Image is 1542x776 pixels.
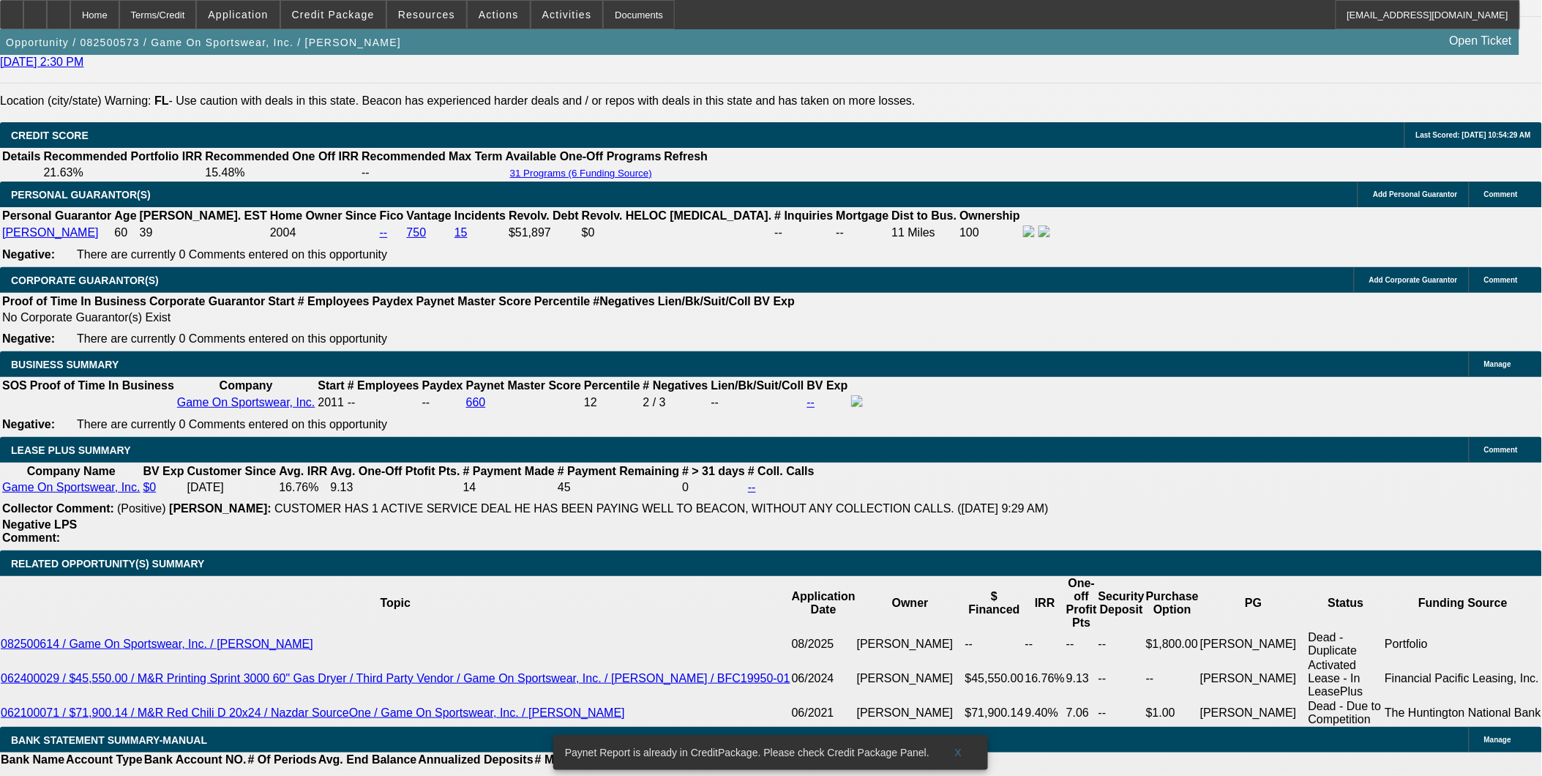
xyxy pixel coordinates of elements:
[791,630,856,658] td: 08/2025
[187,465,277,477] b: Customer Since
[581,225,773,241] td: $0
[204,165,359,180] td: 15.48%
[856,699,965,727] td: [PERSON_NAME]
[281,1,386,29] button: Credit Package
[274,502,1049,515] span: CUSTOMER HAS 1 ACTIVE SERVICE DEAL HE HAS BEEN PAYING WELL TO BEACON, WITHOUT ANY COLLECTION CALL...
[836,225,890,241] td: --
[791,699,856,727] td: 06/2021
[1385,630,1542,658] td: Portfolio
[584,379,640,392] b: Percentile
[1,294,147,309] th: Proof of Time In Business
[1369,276,1458,284] span: Add Corporate Guarantor
[1373,190,1458,198] span: Add Personal Guarantor
[279,465,327,477] b: Avg. IRR
[807,379,848,392] b: BV Exp
[11,444,131,456] span: LEASE PLUS SUMMARY
[1025,699,1066,727] td: 9.40%
[2,226,99,239] a: [PERSON_NAME]
[837,209,889,222] b: Mortgage
[42,149,203,164] th: Recommended Portfolio IRR
[965,658,1025,699] td: $45,550.00
[463,465,555,477] b: # Payment Made
[1,310,801,325] td: No Corporate Guarantor(s) Exist
[1066,658,1098,699] td: 9.13
[77,418,387,430] span: There are currently 0 Comments entered on this opportunity
[380,226,388,239] a: --
[856,630,965,658] td: [PERSON_NAME]
[936,739,983,766] button: X
[1484,736,1511,744] span: Manage
[143,465,184,477] b: BV Exp
[891,225,958,241] td: 11 Miles
[422,395,464,411] td: --
[1145,630,1199,658] td: $1,800.00
[1308,576,1385,630] th: Status
[117,502,166,515] span: (Positive)
[270,226,296,239] span: 2004
[407,226,427,239] a: 750
[681,480,746,495] td: 0
[1145,658,1199,699] td: --
[1444,29,1518,53] a: Open Ticket
[348,379,419,392] b: # Employees
[508,225,580,241] td: $51,897
[387,1,466,29] button: Resources
[748,465,815,477] b: # Coll. Calls
[2,481,141,493] a: Game On Sportswear, Inc.
[329,480,460,495] td: 9.13
[643,396,708,409] div: 2 / 3
[594,295,656,307] b: #Negatives
[2,418,55,430] b: Negative:
[113,225,137,241] td: 60
[711,395,805,411] td: --
[1,672,790,684] a: 062400029 / $45,550.00 / M&R Printing Sprint 3000 60" Gas Dryer / Third Party Vendor / Game On Sp...
[398,9,455,20] span: Resources
[463,480,555,495] td: 14
[664,149,709,164] th: Refresh
[1025,576,1066,630] th: IRR
[856,658,965,699] td: [PERSON_NAME]
[65,753,143,767] th: Account Type
[1385,699,1542,727] td: The Huntington National Bank
[380,209,404,222] b: Fico
[143,481,157,493] a: $0
[1098,576,1145,630] th: Security Deposit
[479,9,519,20] span: Actions
[754,295,795,307] b: BV Exp
[154,94,916,107] label: - Use caution with deals in this state. Beacon has experienced harder deals and / or repos with d...
[270,209,377,222] b: Home Owner Since
[534,295,590,307] b: Percentile
[534,753,703,767] th: # Mts. Neg. [MEDICAL_DATA].
[417,753,534,767] th: Annualized Deposits
[466,379,581,392] b: Paynet Master Score
[2,209,111,222] b: Personal Guarantor
[318,379,344,392] b: Start
[711,379,804,392] b: Lien/Bk/Suit/Coll
[208,9,268,20] span: Application
[505,149,662,164] th: Available One-Off Programs
[140,209,267,222] b: [PERSON_NAME]. EST
[807,396,815,408] a: --
[542,9,592,20] span: Activities
[187,480,277,495] td: [DATE]
[11,359,119,370] span: BUSINESS SUMMARY
[1,149,41,164] th: Details
[348,396,356,408] span: --
[6,37,401,48] span: Opportunity / 082500573 / Game On Sportswear, Inc. / [PERSON_NAME]
[1,378,28,393] th: SOS
[959,225,1021,241] td: 100
[11,275,159,286] span: CORPORATE GUARANTOR(S)
[247,753,318,767] th: # Of Periods
[1308,658,1385,699] td: Activated Lease - In LeasePlus
[1025,630,1066,658] td: --
[791,576,856,630] th: Application Date
[407,209,452,222] b: Vantage
[373,295,413,307] b: Paydex
[1098,658,1145,699] td: --
[2,518,77,544] b: Negative LPS Comment:
[11,130,89,141] span: CREDIT SCORE
[139,225,268,241] td: 39
[557,480,680,495] td: 45
[1484,190,1518,198] span: Comment
[682,465,745,477] b: # > 31 days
